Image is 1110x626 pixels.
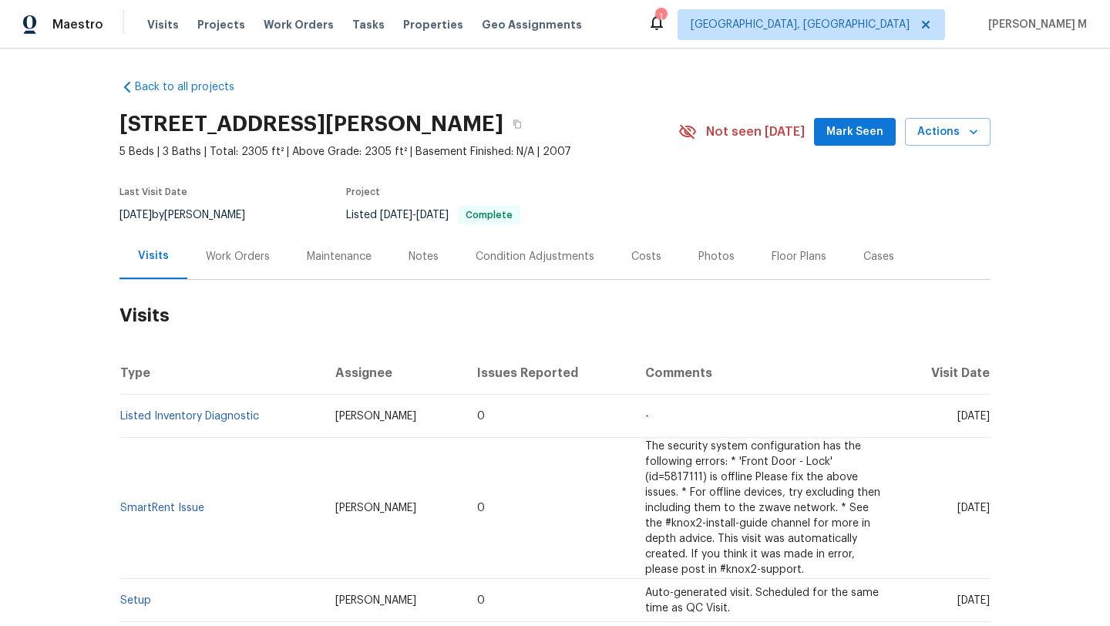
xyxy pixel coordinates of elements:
a: Listed Inventory Diagnostic [120,411,259,422]
h2: [STREET_ADDRESS][PERSON_NAME] [119,116,503,132]
a: Back to all projects [119,79,267,95]
span: [PERSON_NAME] [335,503,416,513]
span: Maestro [52,17,103,32]
th: Assignee [323,352,465,395]
span: Geo Assignments [482,17,582,32]
div: Costs [631,249,661,264]
button: Actions [905,118,991,146]
span: [PERSON_NAME] [335,411,416,422]
div: Floor Plans [772,249,826,264]
div: 1 [655,9,666,25]
div: by [PERSON_NAME] [119,206,264,224]
span: Properties [403,17,463,32]
span: [DATE] [957,595,990,606]
span: [DATE] [119,210,152,220]
span: Complete [459,210,519,220]
div: Visits [138,248,169,264]
span: Actions [917,123,978,142]
span: Last Visit Date [119,187,187,197]
a: Setup [120,595,151,606]
span: Tasks [352,19,385,30]
button: Copy Address [503,110,531,138]
span: - [380,210,449,220]
span: Mark Seen [826,123,883,142]
span: [DATE] [957,503,990,513]
span: Auto-generated visit. Scheduled for the same time as QC Visit. [645,587,879,614]
div: Work Orders [206,249,270,264]
span: [DATE] [957,411,990,422]
th: Comments [633,352,894,395]
span: 5 Beds | 3 Baths | Total: 2305 ft² | Above Grade: 2305 ft² | Basement Finished: N/A | 2007 [119,144,678,160]
span: Project [346,187,380,197]
span: [GEOGRAPHIC_DATA], [GEOGRAPHIC_DATA] [691,17,910,32]
div: Maintenance [307,249,372,264]
span: Visits [147,17,179,32]
a: SmartRent Issue [120,503,204,513]
span: Projects [197,17,245,32]
span: [PERSON_NAME] [335,595,416,606]
span: 0 [477,411,485,422]
span: Listed [346,210,520,220]
span: Not seen [DATE] [706,124,805,140]
th: Issues Reported [465,352,634,395]
span: Work Orders [264,17,334,32]
div: Condition Adjustments [476,249,594,264]
div: Photos [698,249,735,264]
span: - [645,411,649,422]
th: Type [119,352,323,395]
span: 0 [477,503,485,513]
div: Notes [409,249,439,264]
span: [PERSON_NAME] M [982,17,1087,32]
th: Visit Date [894,352,991,395]
div: Cases [863,249,894,264]
span: The security system configuration has the following errors: * 'Front Door - Lock' (id=5817111) is... [645,441,880,575]
button: Mark Seen [814,118,896,146]
span: [DATE] [416,210,449,220]
span: 0 [477,595,485,606]
h2: Visits [119,280,991,352]
span: [DATE] [380,210,412,220]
